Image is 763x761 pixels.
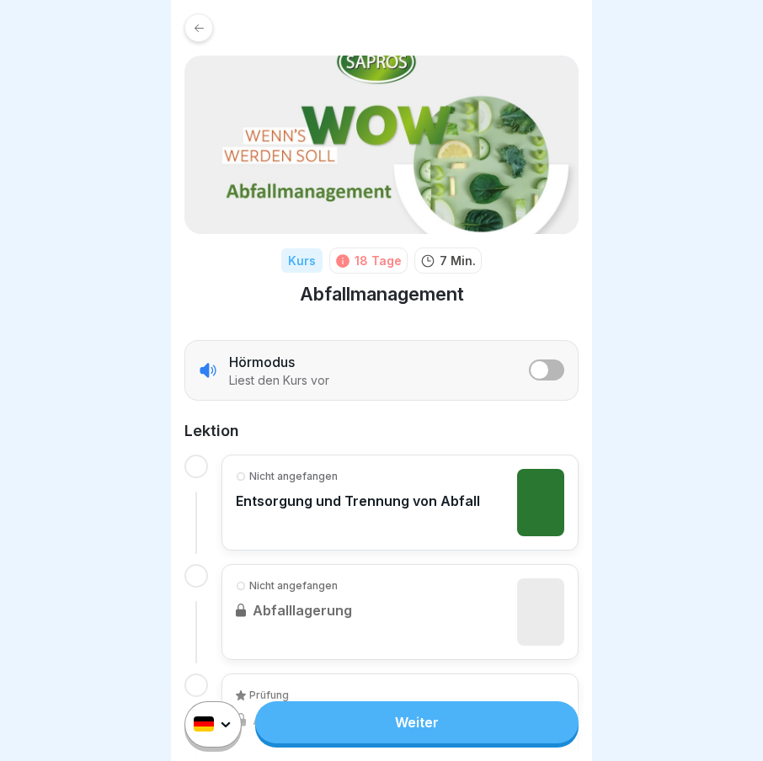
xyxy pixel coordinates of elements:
img: cq4jyt4aaqekzmgfzoj6qg9r.png [184,56,579,234]
div: Kurs [281,248,323,273]
h1: Abfallmanagement [300,282,464,306]
p: Liest den Kurs vor [229,373,329,388]
div: 18 Tage [355,252,402,269]
p: Hörmodus [229,353,295,371]
p: Entsorgung und Trennung von Abfall [236,492,480,509]
p: 7 Min. [440,252,476,269]
img: de.svg [194,717,214,732]
h2: Lektion [184,421,579,441]
img: k99hcpwga1sjbv89h66lds49.png [517,469,564,536]
button: listener mode [529,359,564,380]
p: Nicht angefangen [249,469,338,484]
a: Weiter [255,701,579,743]
a: Nicht angefangenEntsorgung und Trennung von Abfall [236,469,564,536]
